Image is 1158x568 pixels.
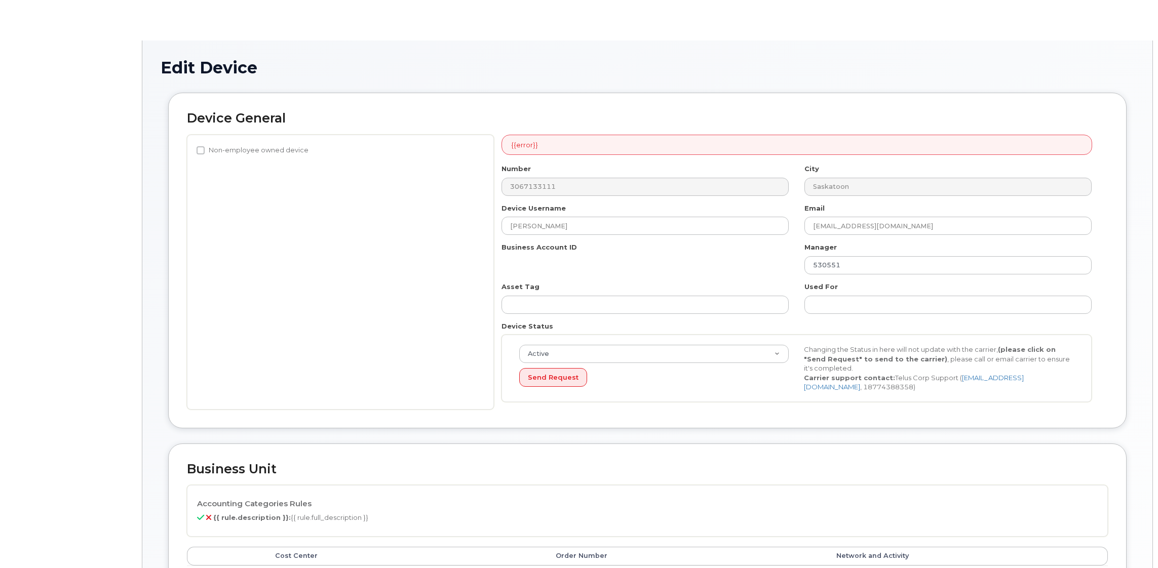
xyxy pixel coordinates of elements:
[197,146,205,154] input: Non-employee owned device
[501,135,1092,155] div: {{error}}
[213,513,291,521] b: {{ rule.description }}:
[804,374,895,382] strong: Carrier support contact:
[501,321,553,331] label: Device Status
[827,547,1108,565] th: Network and Activity
[161,59,1134,76] h1: Edit Device
[197,144,308,156] label: Non-employee owned device
[804,164,819,174] label: City
[501,164,531,174] label: Number
[187,462,1108,476] h2: Business Unit
[804,374,1024,391] a: [EMAIL_ADDRESS][DOMAIN_NAME]
[804,204,825,213] label: Email
[804,256,1092,274] input: Select manager
[796,345,1081,392] div: Changing the Status in here will not update with the carrier, , please call or email carrier to e...
[197,500,1098,508] h4: Accounting Categories Rules
[519,368,587,387] button: Send Request
[547,547,827,565] th: Order Number
[197,513,1098,522] p: {{ rule.full_description }}
[804,282,838,292] label: Used For
[804,345,1056,363] strong: (please click on "Send Request" to send to the carrier)
[501,282,539,292] label: Asset Tag
[187,111,1108,126] h2: Device General
[266,547,547,565] th: Cost Center
[804,242,837,252] label: Manager
[501,204,566,213] label: Device Username
[501,242,577,252] label: Business Account ID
